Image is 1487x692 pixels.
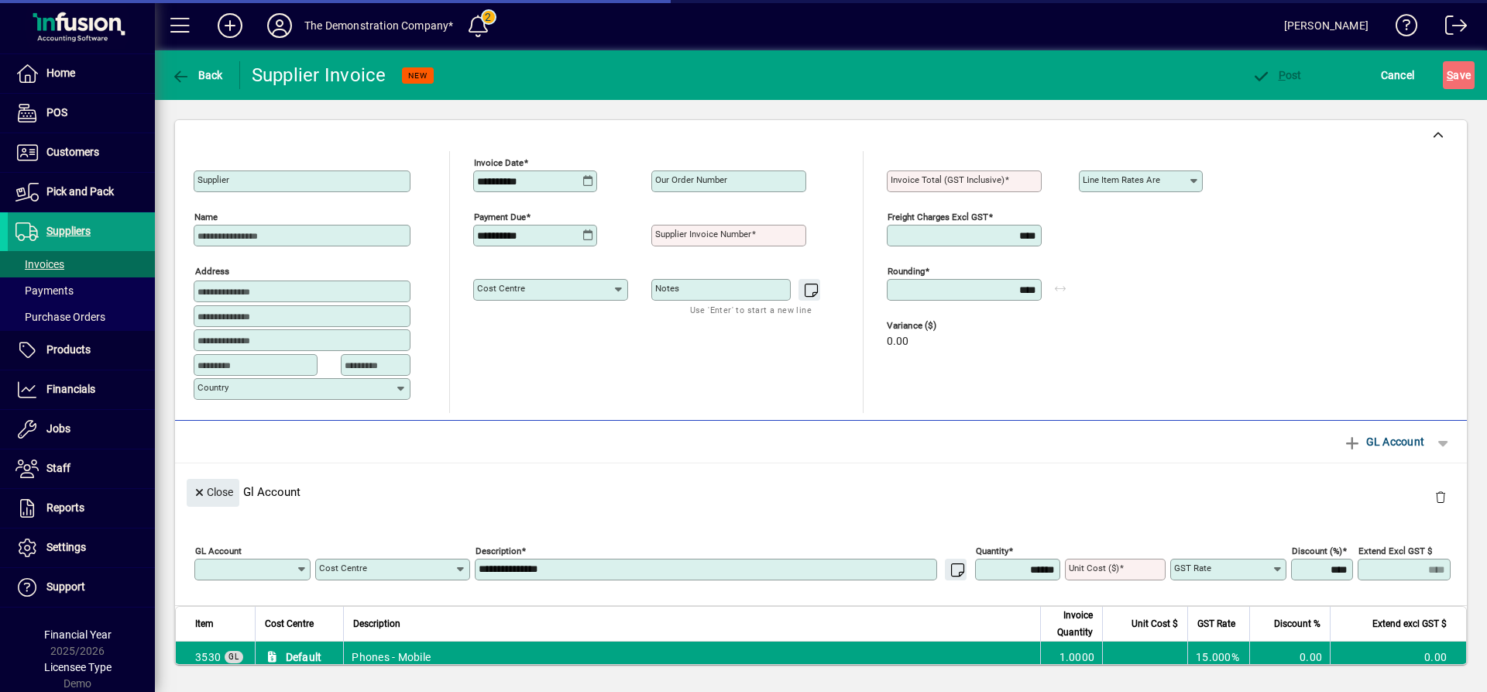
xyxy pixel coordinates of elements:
a: Logout [1434,3,1468,53]
span: Jobs [46,422,70,435]
span: NEW [408,71,428,81]
span: Description [353,615,400,632]
div: The Demonstration Company* [304,13,454,38]
span: Close [193,480,233,505]
span: Home [46,67,75,79]
span: Products [46,343,91,356]
td: 1.0000 [1040,642,1102,673]
a: POS [8,94,155,133]
span: Reports [46,501,84,514]
a: Pick and Pack [8,173,155,212]
mat-label: Freight charges excl GST [888,212,988,222]
button: Cancel [1377,61,1419,89]
mat-label: Unit Cost ($) [1069,563,1119,573]
td: 15.000% [1187,642,1249,673]
app-page-header-button: Close [183,484,243,498]
span: P [1279,69,1286,81]
a: Staff [8,449,155,488]
a: Support [8,568,155,607]
mat-label: Cost Centre [319,563,367,573]
span: Discount % [1274,615,1320,632]
span: Cost Centre [265,615,314,632]
mat-label: Discount (%) [1292,545,1342,556]
span: GL [228,652,239,661]
span: Pick and Pack [46,185,114,198]
mat-hint: Use 'Enter' to start a new line [690,301,812,318]
span: Licensee Type [44,661,112,673]
span: ave [1447,63,1471,88]
button: Save [1443,61,1475,89]
button: Close [187,479,239,507]
span: Payments [15,284,74,297]
a: Payments [8,277,155,304]
span: Settings [46,541,86,553]
a: Knowledge Base [1384,3,1418,53]
td: Phones - Mobile [343,642,1040,673]
div: Gl Account [175,463,1467,520]
app-page-header-button: Delete [1422,490,1459,504]
a: Customers [8,133,155,172]
mat-label: Payment due [474,212,526,222]
mat-label: Invoice date [474,157,524,168]
mat-label: Supplier [197,174,229,185]
span: Customers [46,146,99,158]
span: Support [46,580,85,593]
span: Purchase Orders [15,311,105,323]
mat-label: Supplier invoice number [655,229,751,239]
a: Financials [8,370,155,409]
a: Reports [8,489,155,528]
mat-label: Notes [655,283,679,294]
span: Invoices [15,258,64,270]
app-page-header-button: Back [155,61,240,89]
span: Unit Cost $ [1132,615,1178,632]
span: POS [46,106,67,119]
mat-label: Our order number [655,174,727,185]
mat-label: GL Account [195,545,242,556]
div: Supplier Invoice [252,63,386,88]
mat-label: Name [194,212,218,222]
a: Invoices [8,251,155,277]
button: Add [205,12,255,40]
div: [PERSON_NAME] [1284,13,1369,38]
span: 0.00 [887,336,908,348]
span: Item [195,615,214,632]
a: Products [8,331,155,370]
button: Post [1248,61,1306,89]
a: Settings [8,528,155,567]
button: Back [167,61,227,89]
mat-label: Rounding [888,266,925,277]
span: Staff [46,462,70,474]
span: Cancel [1381,63,1415,88]
mat-label: Quantity [976,545,1008,556]
span: Suppliers [46,225,91,237]
td: 0.00 [1330,642,1466,673]
span: Back [171,69,223,81]
a: Jobs [8,410,155,449]
span: Invoice Quantity [1050,607,1093,641]
button: Delete [1422,479,1459,516]
mat-label: Line item rates are [1083,174,1160,185]
span: Financial Year [44,628,112,641]
span: Default [286,649,322,665]
mat-label: Extend excl GST $ [1358,545,1432,556]
mat-label: Cost Centre [477,283,525,294]
mat-label: Invoice Total (GST inclusive) [891,174,1004,185]
span: ost [1252,69,1302,81]
a: Home [8,54,155,93]
mat-label: GST rate [1174,563,1211,573]
mat-label: Description [476,545,521,556]
span: Extend excl GST $ [1372,615,1447,632]
a: Purchase Orders [8,304,155,330]
span: Financials [46,383,95,395]
span: GST Rate [1197,615,1235,632]
span: S [1447,69,1453,81]
td: 0.00 [1249,642,1330,673]
span: Variance ($) [887,321,980,331]
span: Phones - Mobile [195,649,221,665]
mat-label: Country [197,382,228,393]
button: Profile [255,12,304,40]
